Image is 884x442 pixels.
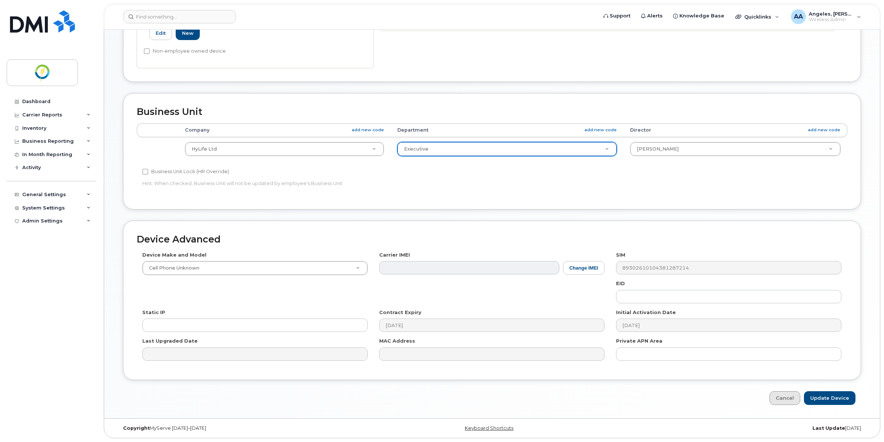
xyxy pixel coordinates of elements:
[809,11,853,17] span: Angeles, [PERSON_NAME]
[809,17,853,23] span: Wireless Admin
[730,9,784,24] div: Quicklinks
[123,425,150,431] strong: Copyright
[176,26,200,40] a: New
[610,12,630,20] span: Support
[149,26,172,40] a: Edit
[465,425,513,431] a: Keyboard Shortcuts
[123,10,236,23] input: Find something...
[352,127,384,133] a: add new code
[178,123,391,137] th: Company
[616,337,662,344] label: Private APN Area
[563,261,605,275] button: Change IMEI
[616,251,625,258] label: SIM
[812,425,845,431] strong: Last Update
[142,167,229,176] label: Business Unit Lock (HR Override)
[144,48,150,54] input: Non-employee owned device
[808,127,840,133] a: add new code
[185,142,384,156] a: HyLife Ltd
[142,180,605,187] p: Hint: When checked, Business Unit will not be updated by employee's Business Unit
[617,425,867,431] div: [DATE]
[637,146,679,152] span: Karan Sangfai
[804,391,855,405] input: Update Device
[142,169,148,175] input: Business Unit Lock (HR Override)
[616,280,625,287] label: EID
[379,309,421,316] label: Contract Expiry
[623,123,847,137] th: Director
[379,251,410,258] label: Carrier IMEI
[142,309,165,316] label: Static IP
[616,309,676,316] label: Initial Activation Date
[117,425,367,431] div: MyServe [DATE]–[DATE]
[636,9,668,23] a: Alerts
[585,127,617,133] a: add new code
[679,12,724,20] span: Knowledge Base
[769,391,800,405] a: Cancel
[794,12,803,21] span: AA
[786,9,866,24] div: Angeles, Armilyn
[668,9,729,23] a: Knowledge Base
[398,142,616,156] a: Executive
[744,14,771,20] span: Quicklinks
[144,47,226,56] label: Non-employee owned device
[379,337,415,344] label: MAC Address
[192,146,217,152] span: HyLife Ltd
[143,261,367,275] a: Cell Phone Unknown
[137,107,847,117] h2: Business Unit
[404,146,428,152] span: Executive
[598,9,636,23] a: Support
[391,123,623,137] th: Department
[647,12,663,20] span: Alerts
[630,142,840,156] a: [PERSON_NAME]
[142,251,206,258] label: Device Make and Model
[142,337,198,344] label: Last Upgraded Date
[145,265,199,271] span: Cell Phone Unknown
[137,234,847,245] h2: Device Advanced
